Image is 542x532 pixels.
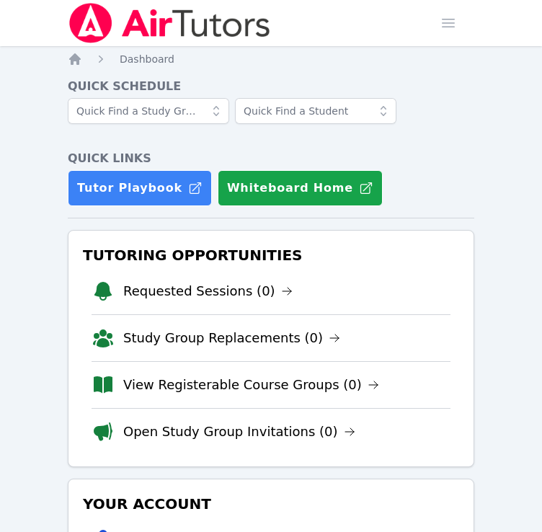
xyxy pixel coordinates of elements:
[123,422,355,442] a: Open Study Group Invitations (0)
[123,375,379,395] a: View Registerable Course Groups (0)
[123,281,293,301] a: Requested Sessions (0)
[68,3,272,43] img: Air Tutors
[68,170,212,206] a: Tutor Playbook
[218,170,383,206] button: Whiteboard Home
[80,491,462,517] h3: Your Account
[120,52,174,66] a: Dashboard
[123,328,340,348] a: Study Group Replacements (0)
[68,52,474,66] nav: Breadcrumb
[120,53,174,65] span: Dashboard
[68,150,474,167] h4: Quick Links
[68,78,474,95] h4: Quick Schedule
[68,98,229,124] input: Quick Find a Study Group
[235,98,396,124] input: Quick Find a Student
[80,242,462,268] h3: Tutoring Opportunities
